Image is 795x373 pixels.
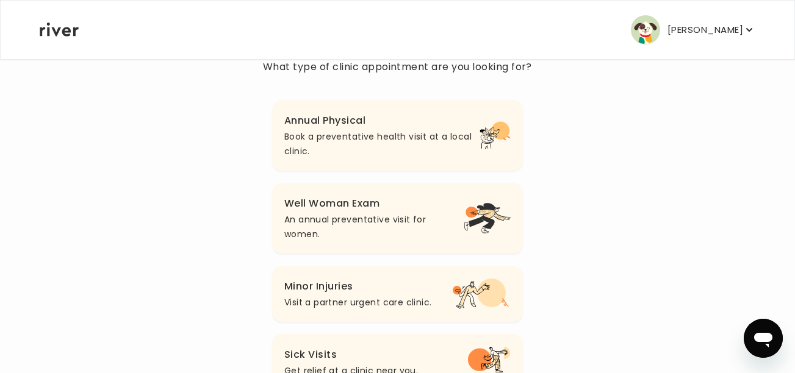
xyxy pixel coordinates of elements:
button: Annual PhysicalBook a preventative health visit at a local clinic. [272,100,523,171]
h3: Minor Injuries [284,278,432,295]
button: user avatar[PERSON_NAME] [631,15,755,44]
p: Book a preventative health visit at a local clinic. [284,129,480,158]
button: Well Woman ExamAn annual preventative visit for women. [272,183,523,254]
button: Minor InjuriesVisit a partner urgent care clinic. [272,266,523,322]
img: user avatar [631,15,660,44]
h3: Well Woman Exam [284,195,464,212]
h3: Annual Physical [284,112,480,129]
p: An annual preventative visit for women. [284,212,464,241]
p: [PERSON_NAME] [667,21,743,38]
h3: Sick Visits [284,346,418,363]
p: What type of clinic appointment are you looking for? [263,59,532,76]
iframe: Button to launch messaging window [744,319,783,358]
p: Visit a partner urgent care clinic. [284,295,432,310]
